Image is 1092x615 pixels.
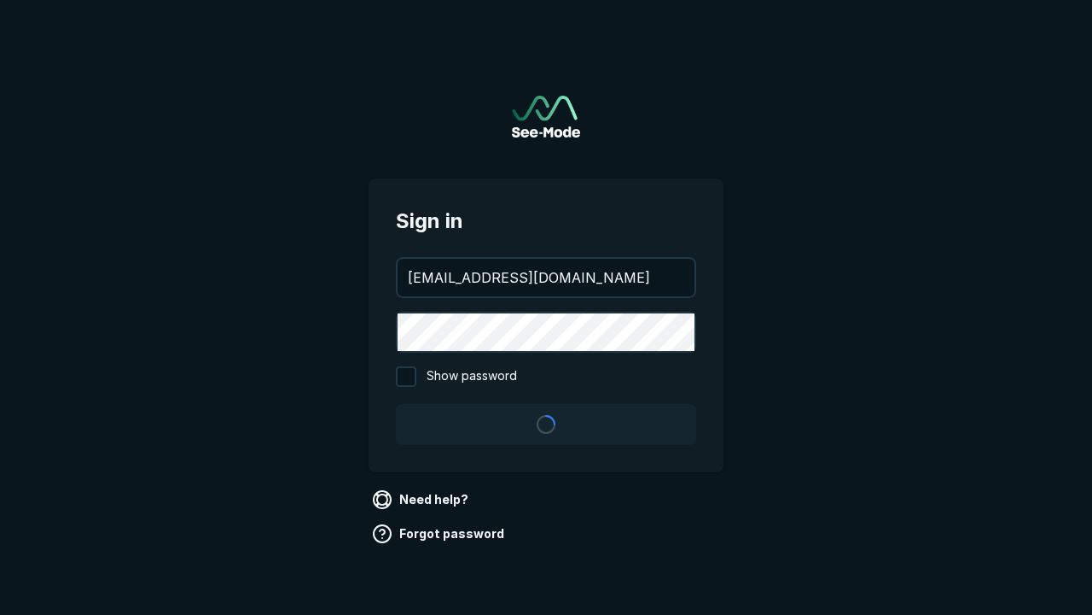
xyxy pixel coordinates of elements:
span: Sign in [396,206,696,237]
a: Need help? [369,486,475,513]
a: Go to sign in [512,96,580,138]
input: your@email.com [398,259,694,296]
span: Show password [427,366,517,387]
a: Forgot password [369,520,511,548]
img: See-Mode Logo [512,96,580,138]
